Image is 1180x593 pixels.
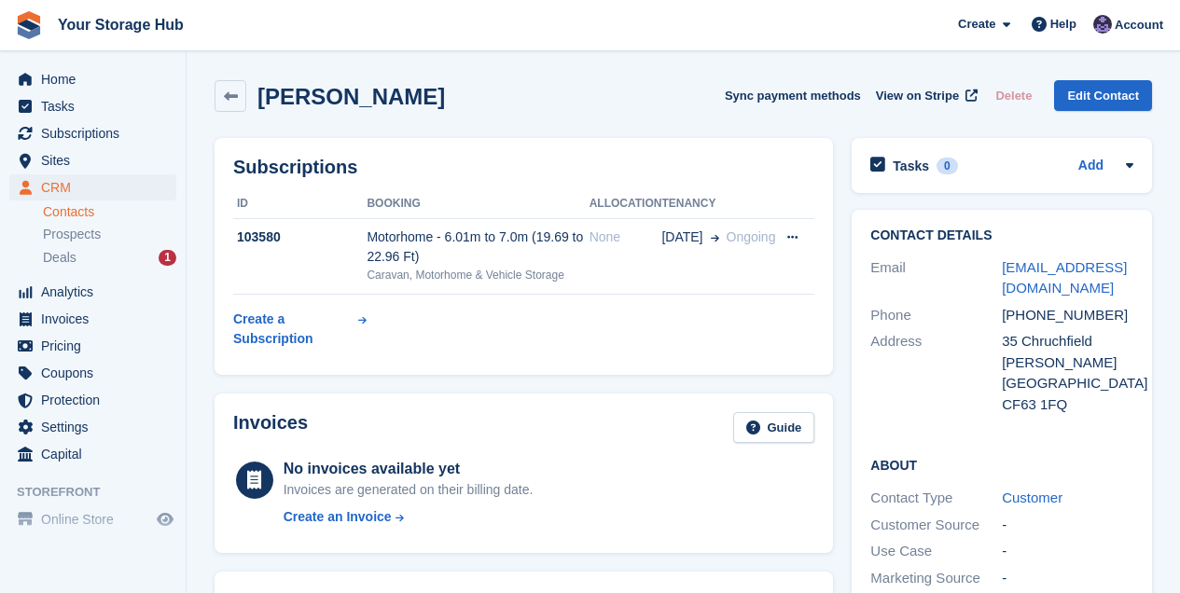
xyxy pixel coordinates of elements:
span: Home [41,66,153,92]
a: menu [9,506,176,532]
div: Address [870,331,1002,415]
div: No invoices available yet [284,458,534,480]
div: - [1002,515,1133,536]
a: Create a Subscription [233,302,367,356]
th: Booking [367,189,589,219]
div: Create a Subscription [233,310,354,349]
div: - [1002,541,1133,562]
a: menu [9,333,176,359]
button: Delete [988,80,1039,111]
a: [EMAIL_ADDRESS][DOMAIN_NAME] [1002,259,1127,296]
h2: [PERSON_NAME] [257,84,445,109]
div: Motorhome - 6.01m to 7.0m (19.69 to 22.96 Ft) [367,228,589,267]
div: Invoices are generated on their billing date. [284,480,534,500]
span: Pricing [41,333,153,359]
a: menu [9,414,176,440]
div: Customer Source [870,515,1002,536]
a: menu [9,120,176,146]
h2: Tasks [893,158,929,174]
div: 0 [937,158,958,174]
div: 103580 [233,228,367,247]
div: Phone [870,305,1002,326]
a: menu [9,360,176,386]
h2: Invoices [233,412,308,443]
a: menu [9,306,176,332]
span: CRM [41,174,153,200]
a: View on Stripe [868,80,981,111]
span: Ongoing [727,229,776,244]
span: Coupons [41,360,153,386]
div: [PERSON_NAME] [1002,352,1133,374]
div: [PHONE_NUMBER] [1002,305,1133,326]
div: Contact Type [870,488,1002,509]
a: menu [9,387,176,413]
a: menu [9,147,176,173]
th: Allocation [590,189,662,219]
span: Protection [41,387,153,413]
div: Email [870,257,1002,299]
h2: About [870,455,1133,474]
a: menu [9,174,176,200]
span: Subscriptions [41,120,153,146]
a: Guide [733,412,815,443]
span: Account [1115,16,1163,34]
img: stora-icon-8386f47178a22dfd0bd8f6a31ec36ba5ce8667c1dd55bd0f319d3a0aa187defe.svg [15,11,43,39]
div: Caravan, Motorhome & Vehicle Storage [367,267,589,283]
a: menu [9,279,176,305]
a: Edit Contact [1054,80,1152,111]
div: None [590,228,662,247]
a: Your Storage Hub [50,9,191,40]
span: Online Store [41,506,153,532]
a: Deals 1 [43,248,176,268]
span: Storefront [17,483,186,502]
span: [DATE] [661,228,702,247]
a: menu [9,66,176,92]
div: - [1002,568,1133,589]
a: Create an Invoice [284,507,534,527]
a: menu [9,93,176,119]
div: Marketing Source [870,568,1002,589]
span: Invoices [41,306,153,332]
button: Sync payment methods [725,80,861,111]
th: ID [233,189,367,219]
a: Preview store [154,508,176,531]
span: Sites [41,147,153,173]
a: Contacts [43,203,176,221]
a: menu [9,441,176,467]
div: [GEOGRAPHIC_DATA] [1002,373,1133,394]
h2: Contact Details [870,228,1133,243]
div: Create an Invoice [284,507,392,527]
h2: Subscriptions [233,157,814,178]
span: Create [958,15,995,34]
div: Use Case [870,541,1002,562]
span: Settings [41,414,153,440]
div: 1 [159,250,176,266]
span: Analytics [41,279,153,305]
a: Customer [1002,490,1062,505]
span: Help [1050,15,1076,34]
img: Liam Beddard [1093,15,1112,34]
span: View on Stripe [876,87,959,105]
span: Capital [41,441,153,467]
span: Tasks [41,93,153,119]
a: Add [1078,156,1104,177]
th: Tenancy [661,189,775,219]
span: Prospects [43,226,101,243]
div: 35 Chruchfield [1002,331,1133,352]
span: Deals [43,249,76,267]
a: Prospects [43,225,176,244]
div: CF63 1FQ [1002,394,1133,416]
